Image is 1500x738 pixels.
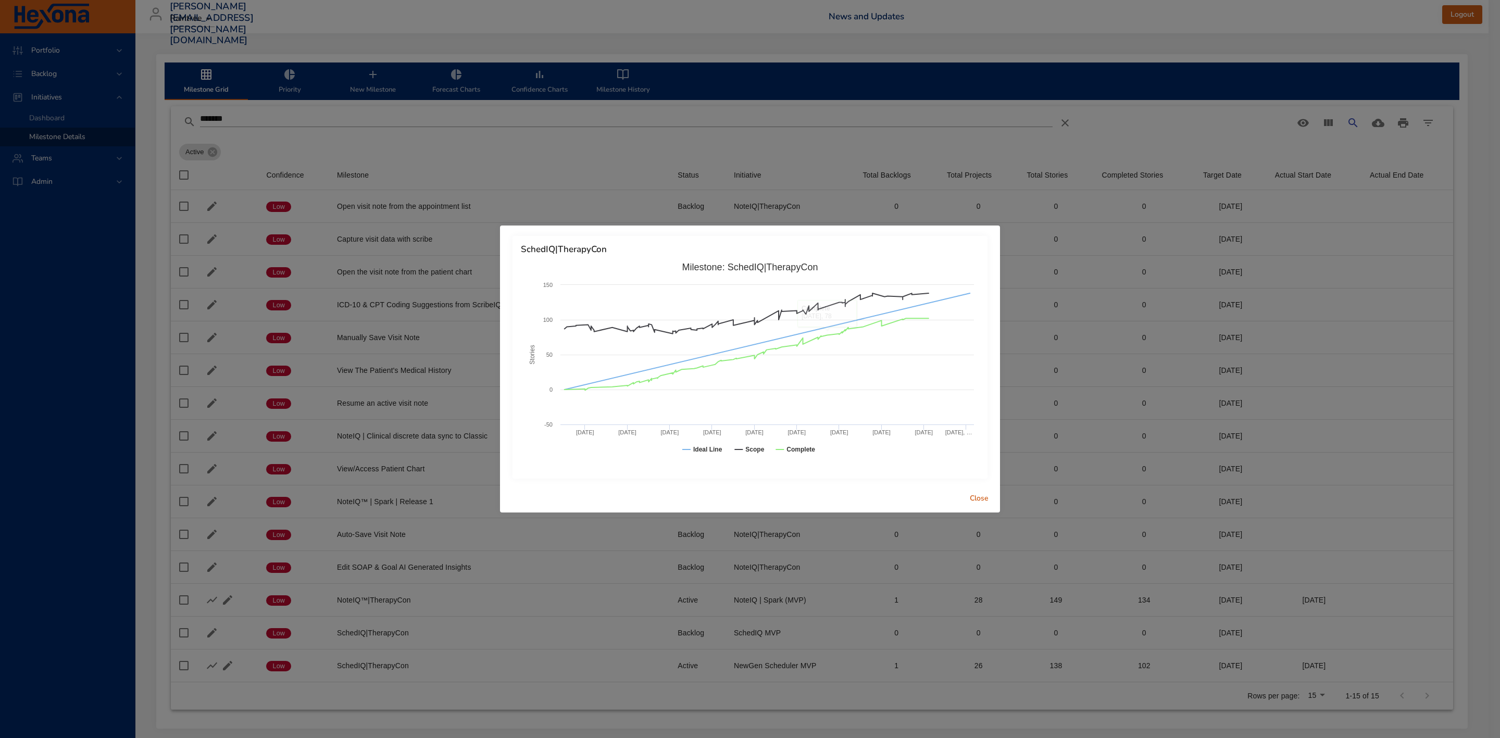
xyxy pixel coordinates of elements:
text: [DATE] [788,429,806,435]
text: [DATE] [661,429,679,435]
span: Close [967,492,992,505]
text: [DATE] [618,429,636,435]
text: [DATE] [915,429,933,435]
text: [DATE] [872,429,891,435]
text: Complete [786,446,815,453]
h6: SchedIQ|TherapyCon [521,244,979,255]
button: Close [963,489,996,508]
text: -50 [544,421,553,428]
text: [DATE] [703,429,721,435]
text: 50 [546,352,553,358]
text: 0 [549,386,553,393]
text: [DATE] [830,429,848,435]
text: [DATE] [576,429,594,435]
text: Ideal Line [693,446,722,453]
text: [DATE] [745,429,764,435]
text: [DATE], … [945,429,972,435]
text: 100 [543,317,553,323]
text: Stories [529,345,536,365]
text: Scope [745,446,764,453]
text: Milestone: SchedIQ|TherapyCon [682,262,818,272]
text: 150 [543,282,553,288]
